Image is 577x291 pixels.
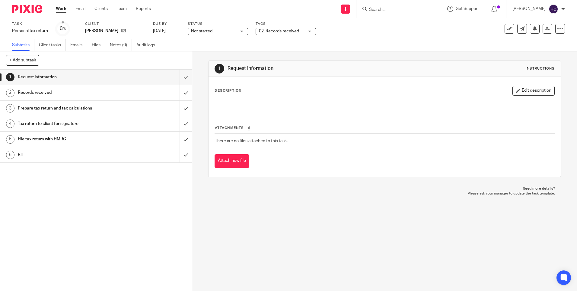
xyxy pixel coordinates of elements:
div: 0 [60,25,66,32]
label: Task [12,21,48,26]
label: Status [188,21,248,26]
div: 1 [215,64,224,74]
button: + Add subtask [6,55,39,65]
h1: Request information [18,73,122,82]
a: Emails [70,39,87,51]
h1: Request information [228,65,397,72]
h1: Tax return to client for signature [18,119,122,128]
span: Attachments [215,126,244,129]
h1: File tax return with HMRC [18,135,122,144]
p: Please ask your manager to update the task template. [214,191,555,196]
span: 02. Records received [259,29,299,33]
a: Files [92,39,105,51]
div: Personal tax return [12,28,48,34]
p: [PERSON_NAME] [85,28,118,34]
img: Pixie [12,5,42,13]
div: 6 [6,151,14,159]
a: Subtasks [12,39,34,51]
label: Client [85,21,145,26]
a: Work [56,6,66,12]
a: Email [75,6,85,12]
a: Team [117,6,127,12]
label: Tags [256,21,316,26]
p: Need more details? [214,186,555,191]
small: /6 [62,27,66,31]
h1: Records received [18,88,122,97]
a: Audit logs [136,39,160,51]
a: Notes (0) [110,39,132,51]
div: 2 [6,89,14,97]
input: Search [368,7,423,13]
p: [PERSON_NAME] [512,6,546,12]
p: Description [215,88,241,93]
button: Edit description [512,86,555,96]
a: Reports [136,6,151,12]
button: Attach new file [215,154,249,168]
div: 3 [6,104,14,113]
h1: Bill [18,150,122,159]
img: svg%3E [549,4,558,14]
span: There are no files attached to this task. [215,139,288,143]
h1: Prepare tax return and tax calculations [18,104,122,113]
div: 4 [6,119,14,128]
div: 5 [6,135,14,144]
label: Due by [153,21,180,26]
a: Client tasks [39,39,66,51]
span: [DATE] [153,29,166,33]
div: Instructions [526,66,555,71]
span: Not started [191,29,212,33]
div: 1 [6,73,14,81]
span: Get Support [456,7,479,11]
a: Clients [94,6,108,12]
